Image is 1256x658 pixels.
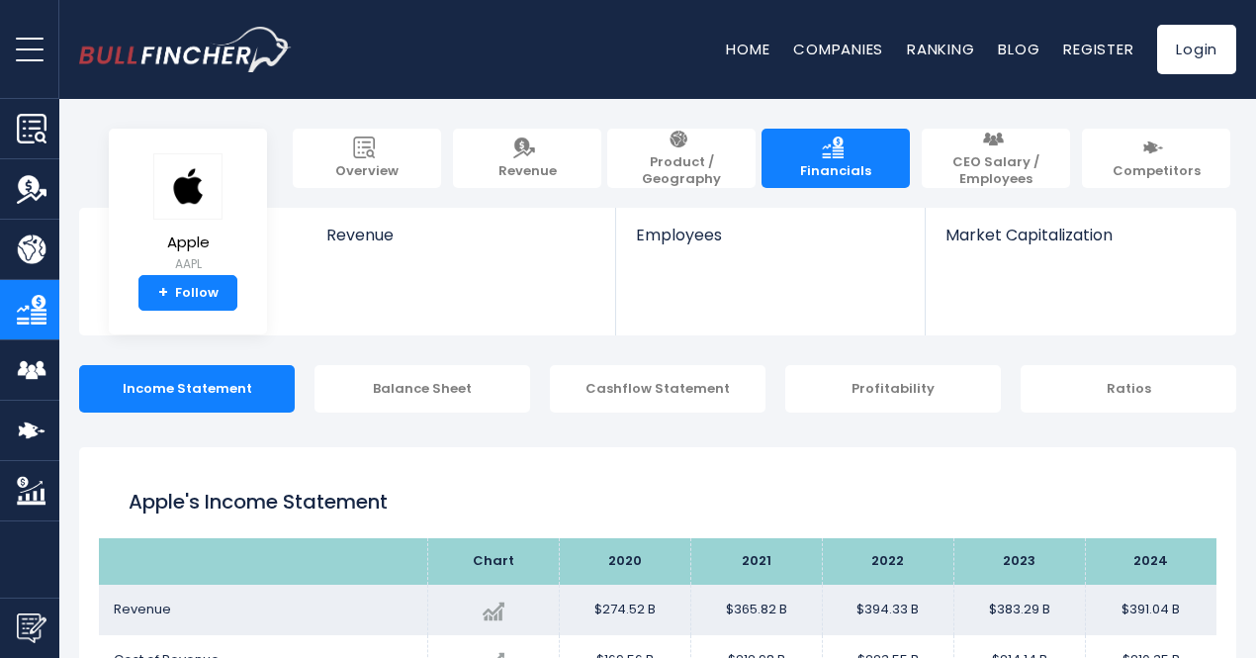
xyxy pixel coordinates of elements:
[932,154,1060,188] span: CEO Salary / Employees
[79,365,295,413] div: Income Statement
[153,255,223,273] small: AAPL
[498,163,557,180] span: Revenue
[153,235,223,251] span: Apple
[690,538,822,585] th: 2021
[998,39,1039,59] a: Blog
[1082,129,1230,188] a: Competitors
[1113,163,1201,180] span: Competitors
[822,538,953,585] th: 2022
[800,163,871,180] span: Financials
[793,39,883,59] a: Companies
[926,208,1234,278] a: Market Capitalization
[945,226,1214,244] span: Market Capitalization
[1021,365,1236,413] div: Ratios
[726,39,769,59] a: Home
[1085,585,1216,635] td: $391.04 B
[138,275,237,311] a: +Follow
[636,226,904,244] span: Employees
[1085,538,1216,585] th: 2024
[616,208,924,278] a: Employees
[690,585,822,635] td: $365.82 B
[335,163,399,180] span: Overview
[1063,39,1133,59] a: Register
[762,129,910,188] a: Financials
[314,365,530,413] div: Balance Sheet
[559,538,690,585] th: 2020
[129,487,1187,517] h1: Apple's Income Statement
[326,226,596,244] span: Revenue
[559,585,690,635] td: $274.52 B
[307,208,616,278] a: Revenue
[953,585,1085,635] td: $383.29 B
[822,585,953,635] td: $394.33 B
[785,365,1001,413] div: Profitability
[79,27,292,72] img: bullfincher logo
[922,129,1070,188] a: CEO Salary / Employees
[427,538,559,585] th: Chart
[158,284,168,302] strong: +
[907,39,974,59] a: Ranking
[1157,25,1236,74] a: Login
[152,152,224,276] a: Apple AAPL
[953,538,1085,585] th: 2023
[79,27,292,72] a: Go to homepage
[114,600,171,618] span: Revenue
[453,129,601,188] a: Revenue
[293,129,441,188] a: Overview
[607,129,756,188] a: Product / Geography
[550,365,765,413] div: Cashflow Statement
[617,154,746,188] span: Product / Geography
